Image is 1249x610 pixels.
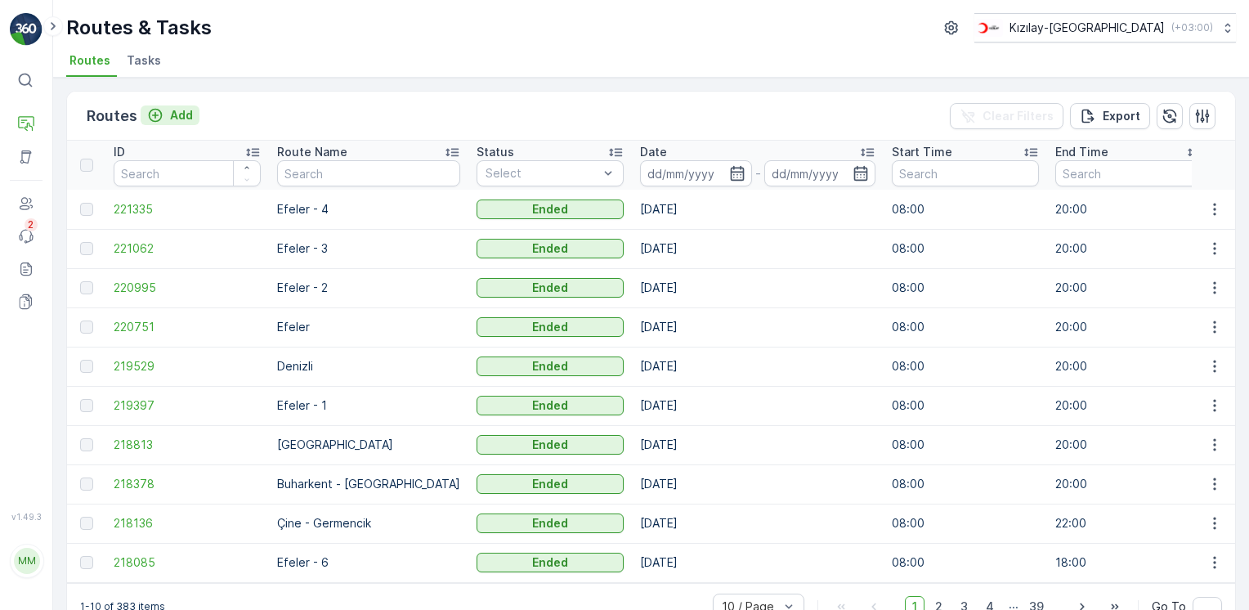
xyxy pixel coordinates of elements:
span: 219397 [114,397,261,414]
td: 08:00 [884,543,1047,582]
img: logo [10,13,43,46]
input: Search [1055,160,1202,186]
p: Date [640,144,667,160]
p: Add [170,107,193,123]
td: [DATE] [632,307,884,347]
td: [DATE] [632,504,884,543]
p: - [755,164,761,183]
span: v 1.49.3 [10,512,43,522]
td: 20:00 [1047,347,1211,386]
td: 18:00 [1047,543,1211,582]
button: Ended [477,200,624,219]
td: [DATE] [632,425,884,464]
p: Ended [532,201,568,218]
td: 20:00 [1047,268,1211,307]
input: dd/mm/yyyy [764,160,876,186]
a: 2 [10,220,43,253]
p: Route Name [277,144,347,160]
p: End Time [1055,144,1108,160]
a: 221062 [114,240,261,257]
td: 22:00 [1047,504,1211,543]
td: 20:00 [1047,307,1211,347]
button: Ended [477,396,624,415]
td: 08:00 [884,386,1047,425]
td: Çine - Germencik [269,504,468,543]
p: Routes & Tasks [66,15,212,41]
p: Clear Filters [983,108,1054,124]
button: Kızılay-[GEOGRAPHIC_DATA](+03:00) [974,13,1236,43]
p: Routes [87,105,137,128]
input: Search [277,160,460,186]
td: 20:00 [1047,386,1211,425]
div: Toggle Row Selected [80,399,93,412]
td: 20:00 [1047,190,1211,229]
span: Tasks [127,52,161,69]
div: Toggle Row Selected [80,556,93,569]
span: Routes [69,52,110,69]
a: 218378 [114,476,261,492]
td: [GEOGRAPHIC_DATA] [269,425,468,464]
div: Toggle Row Selected [80,517,93,530]
a: 220995 [114,280,261,296]
td: 20:00 [1047,229,1211,268]
td: 08:00 [884,504,1047,543]
td: [DATE] [632,229,884,268]
p: Ended [532,515,568,532]
td: 08:00 [884,268,1047,307]
p: ID [114,144,125,160]
a: 220751 [114,319,261,335]
span: 218136 [114,515,261,532]
td: 08:00 [884,229,1047,268]
p: Ended [532,240,568,257]
p: Ended [532,397,568,414]
a: 221335 [114,201,261,218]
td: 08:00 [884,307,1047,347]
button: Ended [477,239,624,258]
td: Efeler - 1 [269,386,468,425]
p: Kızılay-[GEOGRAPHIC_DATA] [1009,20,1165,36]
p: Ended [532,358,568,375]
input: Search [114,160,261,186]
td: Efeler - 3 [269,229,468,268]
button: Ended [477,357,624,376]
td: [DATE] [632,386,884,425]
td: Efeler [269,307,468,347]
p: Export [1103,108,1140,124]
td: [DATE] [632,464,884,504]
div: Toggle Row Selected [80,478,93,491]
p: Select [486,165,598,182]
p: 2 [28,218,34,231]
button: Export [1070,103,1150,129]
td: Denizli [269,347,468,386]
p: Ended [532,476,568,492]
td: 20:00 [1047,425,1211,464]
button: Clear Filters [950,103,1063,129]
p: Status [477,144,514,160]
div: Toggle Row Selected [80,438,93,451]
td: [DATE] [632,268,884,307]
button: MM [10,525,43,597]
div: Toggle Row Selected [80,360,93,373]
button: Add [141,105,199,125]
td: [DATE] [632,190,884,229]
input: Search [892,160,1039,186]
button: Ended [477,553,624,572]
p: Start Time [892,144,952,160]
img: k%C4%B1z%C4%B1lay_D5CCths.png [974,19,1003,37]
td: 08:00 [884,190,1047,229]
td: 08:00 [884,425,1047,464]
a: 219529 [114,358,261,375]
td: Efeler - 4 [269,190,468,229]
div: Toggle Row Selected [80,203,93,216]
p: Ended [532,280,568,296]
a: 218813 [114,437,261,453]
a: 218085 [114,554,261,571]
button: Ended [477,317,624,337]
